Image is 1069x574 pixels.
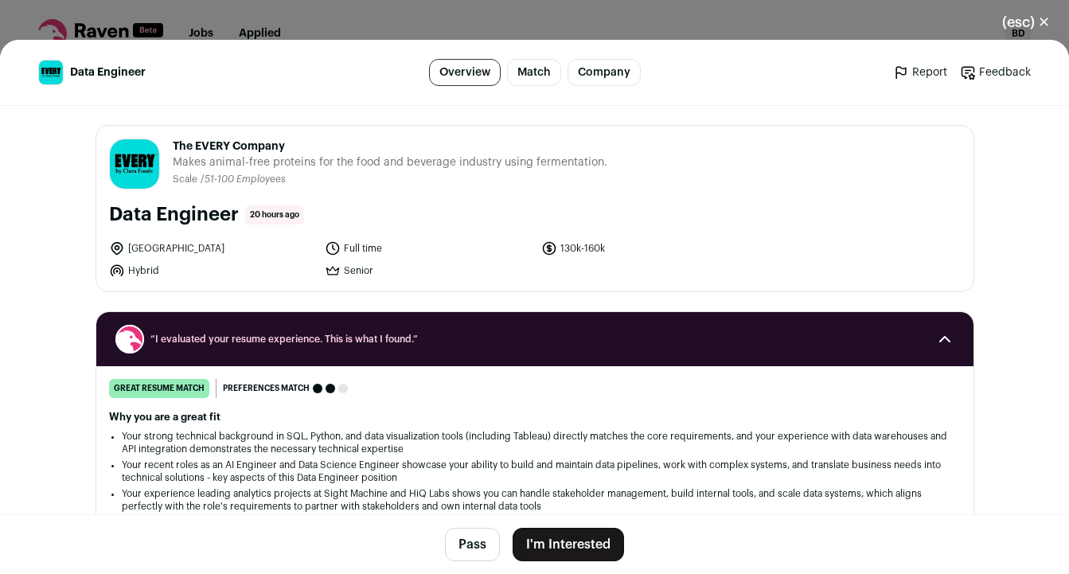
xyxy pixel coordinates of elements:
[568,59,641,86] a: Company
[223,381,310,396] span: Preferences match
[445,528,500,561] button: Pass
[39,61,63,84] img: e07eed63d89bbd35ec24cd767a5773713ea04be90fafffcdc919be586aafafd6.jpg
[201,174,286,185] li: /
[173,139,607,154] span: The EVERY Company
[122,487,948,513] li: Your experience leading analytics projects at Sight Machine and HiQ Labs shows you can handle sta...
[109,240,316,256] li: [GEOGRAPHIC_DATA]
[429,59,501,86] a: Overview
[109,202,239,228] h1: Data Engineer
[109,263,316,279] li: Hybrid
[893,64,947,80] a: Report
[960,64,1031,80] a: Feedback
[325,240,532,256] li: Full time
[109,379,209,398] div: great resume match
[122,430,948,455] li: Your strong technical background in SQL, Python, and data visualization tools (including Tableau)...
[173,174,201,185] li: Scale
[205,174,286,184] span: 51-100 Employees
[513,528,624,561] button: I'm Interested
[507,59,561,86] a: Match
[245,205,304,225] span: 20 hours ago
[109,411,961,424] h2: Why you are a great fit
[70,64,146,80] span: Data Engineer
[325,263,532,279] li: Senior
[122,459,948,484] li: Your recent roles as an AI Engineer and Data Science Engineer showcase your ability to build and ...
[150,333,919,346] span: “I evaluated your resume experience. This is what I found.”
[110,139,159,189] img: e07eed63d89bbd35ec24cd767a5773713ea04be90fafffcdc919be586aafafd6.jpg
[541,240,748,256] li: 130k-160k
[173,154,607,170] span: Makes animal-free proteins for the food and beverage industry using fermentation.
[983,5,1069,40] button: Close modal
